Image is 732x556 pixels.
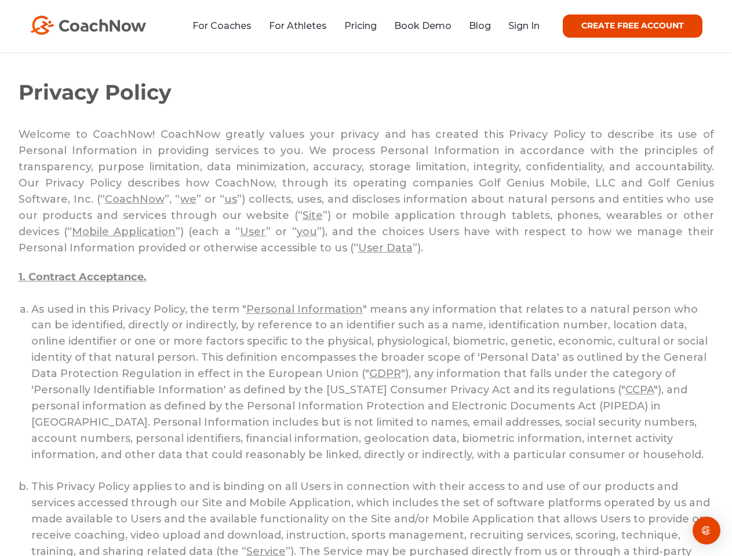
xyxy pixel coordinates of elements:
[469,20,491,31] a: Blog
[394,20,451,31] a: Book Demo
[693,517,720,544] div: Open Intercom Messenger
[369,367,401,380] span: GDPR
[297,225,317,238] span: you
[508,20,540,31] a: Sign In
[72,225,176,238] span: Mobile Application
[31,302,714,480] li: As used in this Privacy Policy, the term " " means any information that relates to a natural pers...
[303,209,323,222] span: Site
[358,242,413,254] span: User Data
[240,225,266,238] span: User
[19,79,714,105] h1: Privacy Policy
[19,270,147,283] span: 1. Contract Acceptance.
[192,20,252,31] a: For Coaches
[344,20,377,31] a: Pricing
[563,14,702,38] a: CREATE FREE ACCOUNT
[625,383,654,396] span: CCPA
[180,193,196,206] span: we
[269,20,327,31] a: For Athletes
[246,303,363,316] span: Personal Information
[19,127,714,256] p: Welcome to CoachNow! CoachNow greatly values your privacy and has created this Privacy Policy to ...
[224,193,237,206] span: us
[30,16,146,35] img: CoachNow Logo
[105,193,165,206] span: CoachNow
